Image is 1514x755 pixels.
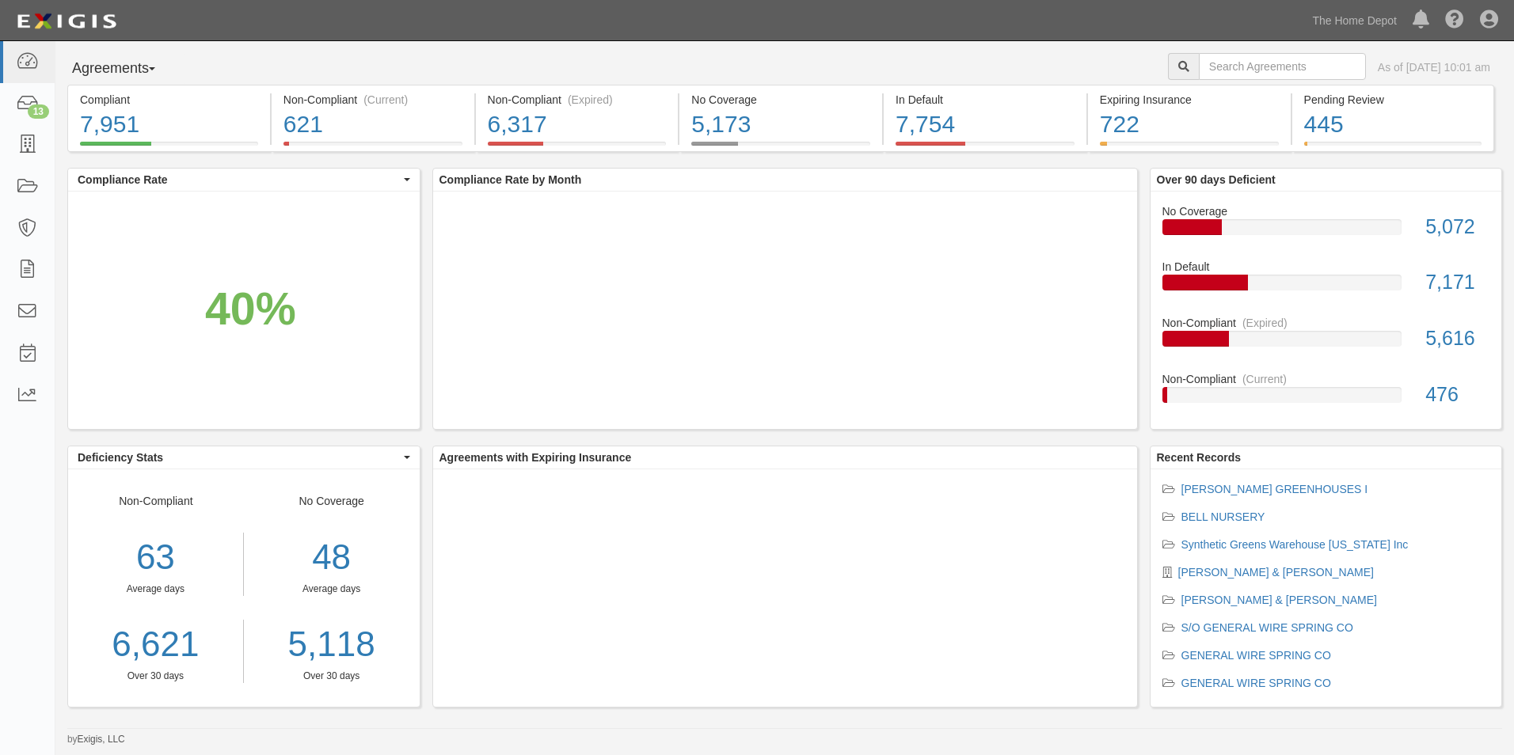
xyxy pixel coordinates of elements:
[1413,213,1501,241] div: 5,072
[68,533,243,582] div: 63
[283,92,462,108] div: Non-Compliant (Current)
[283,108,462,142] div: 621
[1088,142,1291,154] a: Expiring Insurance722
[679,142,882,154] a: No Coverage5,173
[68,169,420,191] button: Compliance Rate
[896,92,1075,108] div: In Default
[1242,315,1288,331] div: (Expired)
[1304,92,1482,108] div: Pending Review
[1162,259,1490,315] a: In Default7,171
[884,142,1086,154] a: In Default7,754
[1181,483,1368,495] a: [PERSON_NAME] GREENHOUSES I
[1181,510,1265,523] a: BELL NURSERY
[691,92,870,108] div: No Coverage
[256,582,408,596] div: Average days
[68,493,244,683] div: Non-Compliant
[363,92,408,108] div: (Current)
[67,733,125,746] small: by
[272,142,474,154] a: Non-Compliant(Current)621
[1151,203,1502,219] div: No Coverage
[476,142,679,154] a: Non-Compliant(Expired)6,317
[78,450,400,465] span: Deficiency Stats
[68,582,243,596] div: Average days
[488,108,667,142] div: 6,317
[1162,203,1490,260] a: No Coverage5,072
[68,670,243,683] div: Over 30 days
[256,533,408,582] div: 48
[67,142,270,154] a: Compliant7,951
[67,53,186,85] button: Agreements
[1162,371,1490,415] a: Non-Compliant(Current)476
[1304,108,1482,142] div: 445
[80,92,258,108] div: Compliant
[439,451,632,464] b: Agreements with Expiring Insurance
[1151,315,1502,331] div: Non-Compliant
[244,493,420,683] div: No Coverage
[28,104,49,119] div: 13
[1181,538,1409,551] a: Synthetic Greens Warehouse [US_STATE] Inc
[691,108,870,142] div: 5,173
[1413,268,1501,297] div: 7,171
[1199,53,1366,80] input: Search Agreements
[1378,59,1490,75] div: As of [DATE] 10:01 am
[1445,11,1464,30] i: Help Center - Complianz
[1181,621,1353,634] a: S/O GENERAL WIRE SPRING CO
[1181,677,1331,689] a: GENERAL WIRE SPRING CO
[896,108,1075,142] div: 7,754
[12,7,121,36] img: logo-5460c22ac91f19d4615b14bd174203de0afe785f0fc80cf4dbbc73dc1793850b.png
[1413,324,1501,353] div: 5,616
[1304,5,1405,36] a: The Home Depot
[1157,451,1242,464] b: Recent Records
[1100,92,1279,108] div: Expiring Insurance
[78,734,125,745] a: Exigis, LLC
[488,92,667,108] div: Non-Compliant (Expired)
[1292,142,1495,154] a: Pending Review445
[1413,381,1501,409] div: 476
[205,277,296,342] div: 40%
[1151,259,1502,275] div: In Default
[256,670,408,683] div: Over 30 days
[1162,315,1490,371] a: Non-Compliant(Expired)5,616
[439,173,582,186] b: Compliance Rate by Month
[256,620,408,670] a: 5,118
[78,172,400,188] span: Compliance Rate
[80,108,258,142] div: 7,951
[568,92,613,108] div: (Expired)
[1178,566,1374,579] a: [PERSON_NAME] & [PERSON_NAME]
[1151,371,1502,387] div: Non-Compliant
[1181,649,1331,662] a: GENERAL WIRE SPRING CO
[1157,173,1276,186] b: Over 90 days Deficient
[68,620,243,670] a: 6,621
[68,446,420,469] button: Deficiency Stats
[1100,108,1279,142] div: 722
[1181,594,1377,606] a: [PERSON_NAME] & [PERSON_NAME]
[1242,371,1287,387] div: (Current)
